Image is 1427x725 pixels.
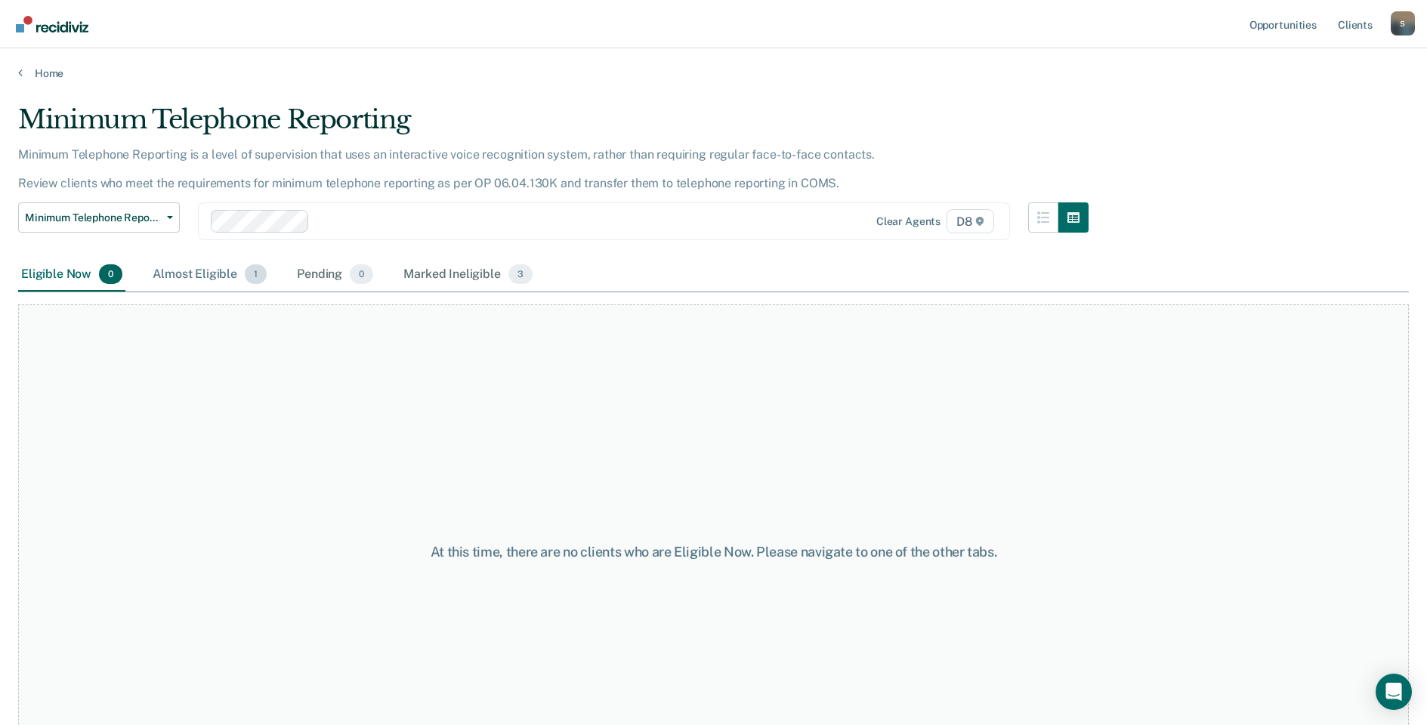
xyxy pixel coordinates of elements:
[18,147,875,190] p: Minimum Telephone Reporting is a level of supervision that uses an interactive voice recognition ...
[245,264,267,284] span: 1
[947,209,994,233] span: D8
[99,264,122,284] span: 0
[16,16,88,32] img: Recidiviz
[294,258,376,292] div: Pending0
[366,544,1061,560] div: At this time, there are no clients who are Eligible Now. Please navigate to one of the other tabs.
[18,66,1409,80] a: Home
[18,202,180,233] button: Minimum Telephone Reporting
[150,258,270,292] div: Almost Eligible1
[25,211,161,224] span: Minimum Telephone Reporting
[350,264,373,284] span: 0
[876,215,941,228] div: Clear agents
[508,264,533,284] span: 3
[400,258,536,292] div: Marked Ineligible3
[18,258,125,292] div: Eligible Now0
[1391,11,1415,35] div: S
[1376,674,1412,710] div: Open Intercom Messenger
[18,104,1089,147] div: Minimum Telephone Reporting
[1391,11,1415,35] button: Profile dropdown button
